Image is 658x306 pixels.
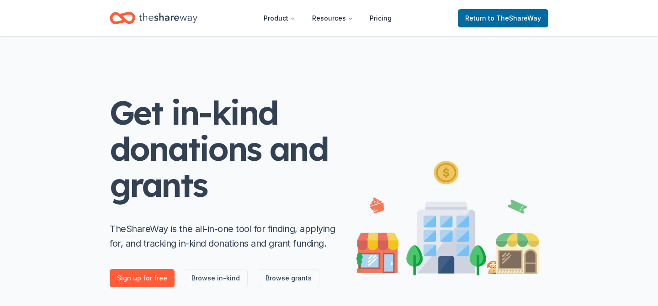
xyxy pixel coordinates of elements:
h1: Get in-kind donations and grants [110,95,338,203]
span: Return [465,13,541,24]
a: Pricing [362,9,399,27]
a: Returnto TheShareWay [458,9,548,27]
button: Product [256,9,303,27]
a: Sign up for free [110,269,175,287]
span: to TheShareWay [488,14,541,22]
p: TheShareWay is the all-in-one tool for finding, applying for, and tracking in-kind donations and ... [110,222,338,251]
a: Browse grants [258,269,319,287]
nav: Main [256,7,399,29]
img: Illustration for landing page [356,157,539,275]
button: Resources [305,9,361,27]
a: Browse in-kind [184,269,248,287]
a: Home [110,7,197,29]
